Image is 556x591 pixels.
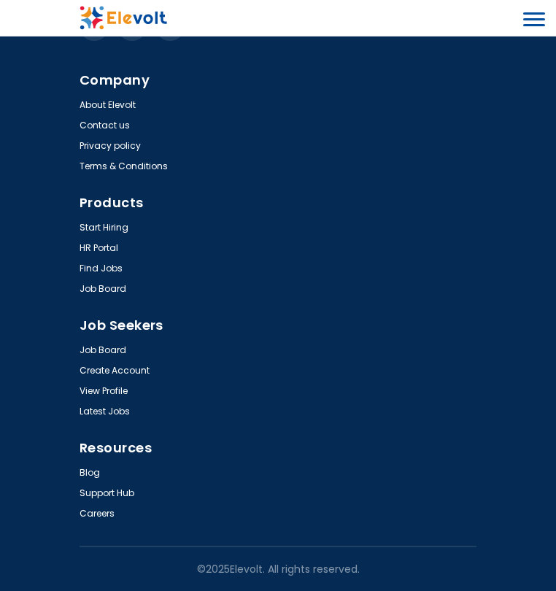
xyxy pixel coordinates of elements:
iframe: Chat Widget [483,521,556,591]
a: Job Board [80,283,126,295]
a: Find Jobs [80,263,123,274]
a: Start Hiring [80,222,128,233]
a: Support Hub [80,487,134,499]
a: Blog [80,467,100,479]
h4: Job Seekers [80,315,476,336]
a: Contact us [80,120,130,131]
a: View Profile [80,385,128,397]
img: Elevolt [80,6,167,30]
a: Latest Jobs [80,406,130,417]
h4: Company [80,70,476,90]
a: Careers [80,508,115,519]
a: HR Portal [80,242,118,254]
a: About Elevolt [80,99,136,111]
h4: Resources [80,438,476,458]
a: Create Account [80,365,150,376]
h4: Products [80,193,476,213]
p: © 2025 Elevolt. All rights reserved. [197,562,360,576]
a: Privacy policy [80,140,141,152]
a: Terms & Conditions [80,161,168,172]
a: Job Board [80,344,126,356]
